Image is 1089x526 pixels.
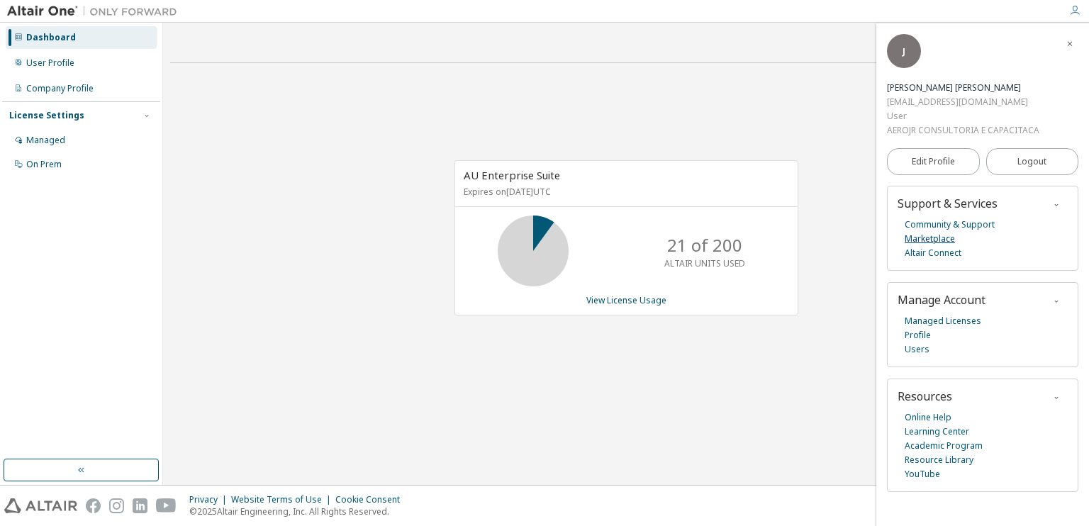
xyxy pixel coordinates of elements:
[905,218,995,232] a: Community & Support
[898,196,998,211] span: Support & Services
[986,148,1079,175] button: Logout
[905,410,951,425] a: Online Help
[905,467,940,481] a: YouTube
[26,135,65,146] div: Managed
[1017,155,1046,169] span: Logout
[26,57,74,69] div: User Profile
[189,494,231,505] div: Privacy
[133,498,147,513] img: linkedin.svg
[9,110,84,121] div: License Settings
[905,328,931,342] a: Profile
[887,123,1040,138] div: AEROJR CONSULTORIA E CAPACITACAO
[156,498,177,513] img: youtube.svg
[464,168,560,182] span: AU Enterprise Suite
[231,494,335,505] div: Website Terms of Use
[898,292,985,308] span: Manage Account
[667,233,742,257] p: 21 of 200
[905,425,969,439] a: Learning Center
[905,314,981,328] a: Managed Licenses
[664,257,745,269] p: ALTAIR UNITS USED
[912,156,955,167] span: Edit Profile
[464,186,786,198] p: Expires on [DATE] UTC
[586,294,666,306] a: View License Usage
[26,83,94,94] div: Company Profile
[335,494,408,505] div: Cookie Consent
[887,81,1040,95] div: João Vitor Bartolomeu
[905,246,961,260] a: Altair Connect
[26,32,76,43] div: Dashboard
[905,453,973,467] a: Resource Library
[86,498,101,513] img: facebook.svg
[4,498,77,513] img: altair_logo.svg
[26,159,62,170] div: On Prem
[189,505,408,517] p: © 2025 Altair Engineering, Inc. All Rights Reserved.
[109,498,124,513] img: instagram.svg
[887,148,980,175] a: Edit Profile
[905,342,929,357] a: Users
[903,45,905,57] span: J
[898,388,952,404] span: Resources
[887,109,1040,123] div: User
[887,95,1040,109] div: [EMAIL_ADDRESS][DOMAIN_NAME]
[905,232,955,246] a: Marketplace
[905,439,983,453] a: Academic Program
[7,4,184,18] img: Altair One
